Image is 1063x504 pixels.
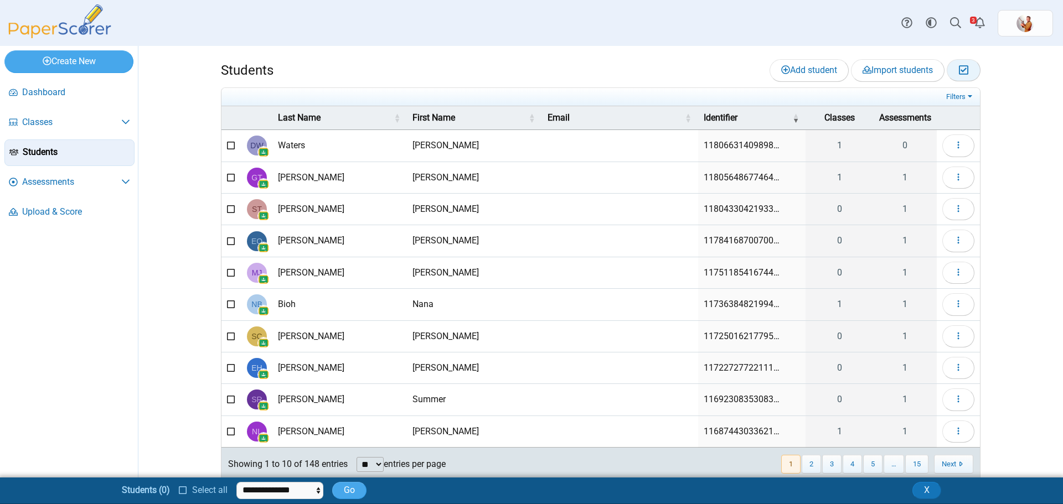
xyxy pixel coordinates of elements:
span: Last Name : Activate to sort [394,106,400,129]
td: [PERSON_NAME] [272,321,407,352]
td: Waters [272,130,407,162]
div: Showing 1 to 10 of 148 entries [221,448,348,481]
span: Identifier [704,112,737,123]
button: 4 [843,455,862,473]
img: googleClassroom-logo.png [258,179,269,190]
a: 1 [874,384,937,415]
a: Add student [770,59,849,81]
span: John Jones [1016,14,1034,32]
span: Edwin Ornelas Juarez [251,237,262,245]
td: [PERSON_NAME] [272,257,407,289]
button: 1 [781,455,801,473]
span: Email : Activate to sort [685,106,692,129]
td: [PERSON_NAME] [407,416,541,448]
a: Upload & Score [4,199,135,226]
span: Evelyn Hooper [251,364,262,372]
img: googleClassroom-logo.png [258,305,269,316]
td: Nana [407,289,541,320]
button: Close [912,482,941,498]
a: Import students [851,59,945,81]
span: Classes [824,112,855,123]
h1: Students [221,61,274,80]
td: [PERSON_NAME] [407,162,541,194]
td: [PERSON_NAME] [407,257,541,289]
span: Assessments [879,112,931,123]
img: googleClassroom-logo.png [258,147,269,158]
td: Bioh [272,289,407,320]
span: 118066314098988632387 [704,140,780,150]
a: Filters [943,91,977,102]
span: X [924,485,930,495]
a: 1 [806,416,874,447]
img: ps.r3td19dBqVM4np0T [1016,14,1034,32]
a: 1 [874,321,937,352]
td: [PERSON_NAME] [407,321,541,352]
span: Scott Toth [252,205,262,213]
button: Next [934,455,973,473]
li: Students (0) [122,484,170,496]
img: googleClassroom-logo.png [258,433,269,444]
img: googleClassroom-logo.png [258,369,269,380]
a: Students [4,139,135,166]
a: 1 [874,225,937,256]
a: ps.r3td19dBqVM4np0T [998,10,1053,37]
a: 1 [806,162,874,193]
a: 0 [874,130,937,161]
span: 117250162177959356338 [704,331,780,341]
button: 2 [802,455,821,473]
span: 117363848219941519806 [704,299,780,309]
a: 1 [806,130,874,161]
span: Nana Bioh [251,300,262,308]
td: [PERSON_NAME] [407,352,541,384]
img: PaperScorer [4,4,115,38]
a: 0 [806,194,874,225]
span: Email [548,112,570,123]
span: Add student [781,65,837,75]
button: Go [332,482,367,498]
span: 117841687007000941416 [704,235,780,246]
td: [PERSON_NAME] [272,162,407,194]
a: 0 [806,257,874,288]
span: First Name : Activate to sort [529,106,535,129]
span: Assessments [22,176,121,188]
a: 0 [806,321,874,352]
span: Go [344,485,355,495]
a: 1 [874,289,937,320]
span: … [884,455,904,473]
td: [PERSON_NAME] [272,352,407,384]
a: 1 [874,162,937,193]
td: [PERSON_NAME] [407,225,541,257]
img: googleClassroom-logo.png [258,274,269,285]
td: Summer [407,384,541,415]
span: Danny Waters [250,142,263,149]
span: Classes [22,116,121,128]
td: [PERSON_NAME] [272,416,407,448]
span: Nathaniel Lesure [252,428,262,435]
a: Assessments [4,169,135,196]
button: 15 [905,455,928,473]
a: 0 [806,225,874,256]
a: Dashboard [4,80,135,106]
td: [PERSON_NAME] [407,130,541,162]
a: 1 [806,289,874,320]
span: Summer Rohlfs [251,396,262,403]
span: Madeline Jackson [252,269,262,277]
a: PaperScorer [4,30,115,40]
span: First Name [412,112,455,123]
img: googleClassroom-logo.png [258,401,269,412]
button: 5 [863,455,883,473]
img: googleClassroom-logo.png [258,210,269,221]
span: 116923083530830196016 [704,394,780,404]
span: 116874430336214239893 [704,426,780,437]
nav: pagination [780,455,973,473]
span: Students [23,146,130,158]
a: Create New [4,50,133,72]
span: Last Name [278,112,321,123]
span: Import students [863,65,933,75]
span: Identifier : Activate to remove sorting [792,106,799,129]
a: 1 [874,194,937,225]
td: [PERSON_NAME] [272,194,407,225]
a: Classes [4,110,135,136]
label: entries per page [384,459,446,469]
span: Gavin Troyer [251,174,262,181]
